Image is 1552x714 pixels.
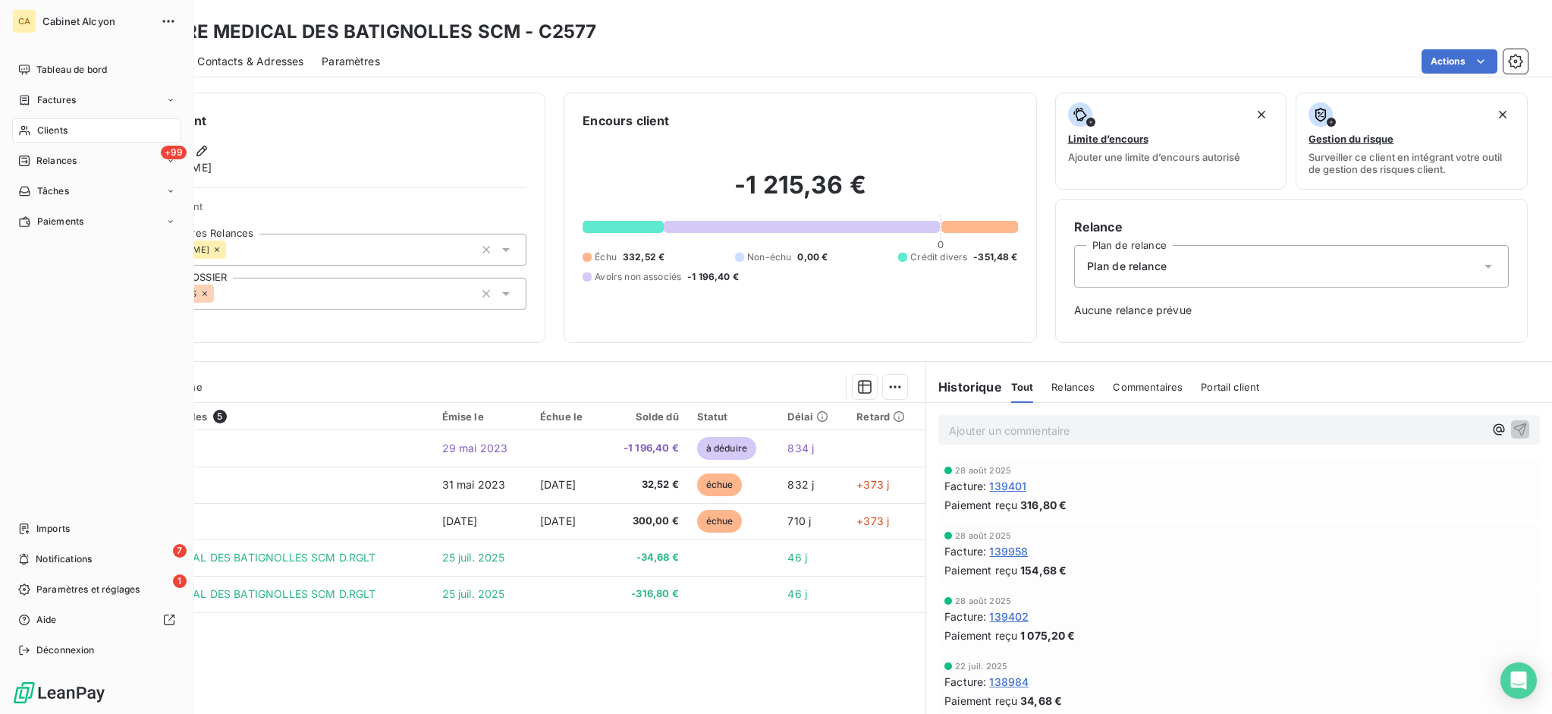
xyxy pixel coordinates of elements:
[747,250,791,264] span: Non-échu
[787,478,814,491] span: 832 j
[583,170,1017,215] h2: -1 215,36 €
[113,551,376,564] span: CENTRE MEDICAL DES BATIGNOLLES SCM D.RGLT
[226,243,238,256] input: Ajouter une valeur
[442,587,505,600] span: 25 juil. 2025
[540,514,576,527] span: [DATE]
[856,410,916,423] div: Retard
[173,544,187,558] span: 7
[540,410,593,423] div: Échue le
[12,9,36,33] div: CA
[944,562,1017,578] span: Paiement reçu
[989,674,1029,690] span: 138984
[797,250,828,264] span: 0,00 €
[787,587,807,600] span: 46 j
[697,410,770,423] div: Statut
[37,93,76,107] span: Factures
[113,410,424,423] div: Pièces comptables
[36,583,140,596] span: Paramètres et réglages
[989,478,1026,494] span: 139401
[213,410,227,423] span: 5
[1020,628,1076,643] span: 1 075,20 €
[611,410,679,423] div: Solde dû
[787,551,807,564] span: 46 j
[944,674,986,690] span: Facture :
[42,15,152,27] span: Cabinet Alcyon
[1113,381,1183,393] span: Commentaires
[583,112,669,130] h6: Encours client
[611,441,679,456] span: -1 196,40 €
[113,587,376,600] span: CENTRE MEDICAL DES BATIGNOLLES SCM D.RGLT
[36,522,70,536] span: Imports
[1011,381,1034,393] span: Tout
[36,613,57,627] span: Aide
[1422,49,1497,74] button: Actions
[1087,259,1167,274] span: Plan de relance
[955,662,1007,671] span: 22 juil. 2025
[955,596,1011,605] span: 28 août 2025
[856,514,889,527] span: +373 j
[92,112,526,130] h6: Informations client
[122,200,526,222] span: Propriétés Client
[1074,218,1509,236] h6: Relance
[36,643,95,657] span: Déconnexion
[36,63,107,77] span: Tableau de bord
[955,466,1011,475] span: 28 août 2025
[1309,151,1515,175] span: Surveiller ce client en intégrant votre outil de gestion des risques client.
[687,270,739,284] span: -1 196,40 €
[322,54,380,69] span: Paramètres
[161,146,187,159] span: +99
[595,250,617,264] span: Échu
[1309,133,1393,145] span: Gestion du risque
[989,609,1029,624] span: 139402
[938,238,944,250] span: 0
[697,510,743,533] span: échue
[697,473,743,496] span: échue
[973,250,1017,264] span: -351,48 €
[1296,93,1528,190] button: Gestion du risqueSurveiller ce client en intégrant votre outil de gestion des risques client.
[197,54,303,69] span: Contacts & Adresses
[944,497,1017,513] span: Paiement reçu
[12,681,106,705] img: Logo LeanPay
[12,608,181,632] a: Aide
[1068,133,1148,145] span: Limite d’encours
[442,478,506,491] span: 31 mai 2023
[1068,151,1240,163] span: Ajouter une limite d’encours autorisé
[1020,562,1067,578] span: 154,68 €
[623,250,664,264] span: 332,52 €
[37,124,68,137] span: Clients
[37,184,69,198] span: Tâches
[611,477,679,492] span: 32,52 €
[856,478,889,491] span: +373 j
[1055,93,1287,190] button: Limite d’encoursAjouter une limite d’encours autorisé
[944,628,1017,643] span: Paiement reçu
[173,574,187,588] span: 1
[595,270,681,284] span: Avoirs non associés
[1074,303,1509,318] span: Aucune relance prévue
[955,531,1011,540] span: 28 août 2025
[910,250,967,264] span: Crédit divers
[944,609,986,624] span: Facture :
[787,514,811,527] span: 710 j
[36,154,77,168] span: Relances
[944,543,986,559] span: Facture :
[1020,497,1067,513] span: 316,80 €
[36,552,92,566] span: Notifications
[1201,381,1259,393] span: Portail client
[787,442,814,455] span: 834 j
[611,550,679,565] span: -34,68 €
[944,478,986,494] span: Facture :
[944,693,1017,709] span: Paiement reçu
[442,551,505,564] span: 25 juil. 2025
[37,215,83,228] span: Paiements
[540,478,576,491] span: [DATE]
[1051,381,1095,393] span: Relances
[442,410,522,423] div: Émise le
[989,543,1028,559] span: 139958
[442,442,508,455] span: 29 mai 2023
[697,437,756,460] span: à déduire
[1500,662,1537,699] div: Open Intercom Messenger
[134,18,596,46] h3: CENTRE MEDICAL DES BATIGNOLLES SCM - C2577
[1020,693,1062,709] span: 34,68 €
[442,514,478,527] span: [DATE]
[214,287,226,300] input: Ajouter une valeur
